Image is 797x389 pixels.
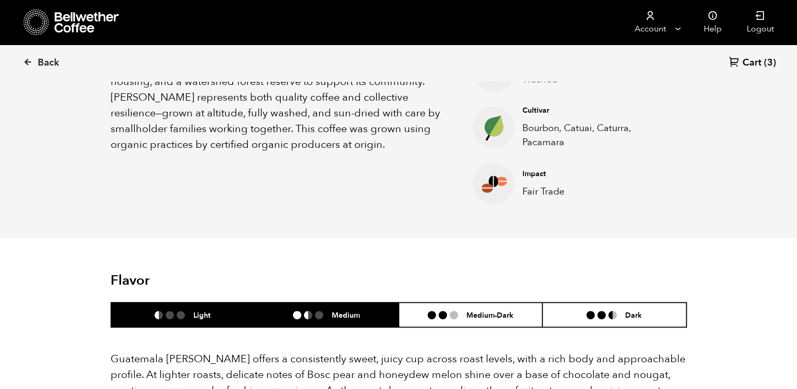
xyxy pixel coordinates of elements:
[625,310,642,319] h6: Dark
[193,310,211,319] h6: Light
[332,310,360,319] h6: Medium
[764,57,776,69] span: (3)
[729,56,776,70] a: Cart (3)
[466,310,514,319] h6: Medium-Dark
[522,105,667,116] h4: Cultivar
[522,121,667,149] p: Bourbon, Catuai, Caturra, Pacamara
[743,57,761,69] span: Cart
[522,169,667,179] h4: Impact
[522,185,667,199] p: Fair Trade
[38,57,59,69] span: Back
[111,273,303,289] h2: Flavor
